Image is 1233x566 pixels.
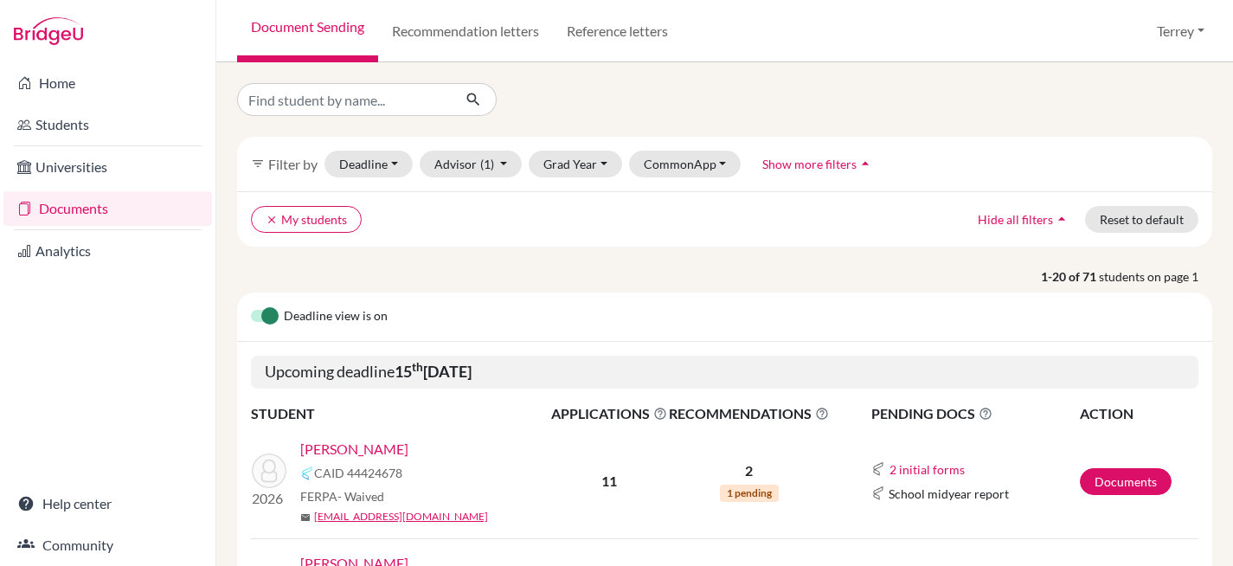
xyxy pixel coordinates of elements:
[889,460,966,479] button: 2 initial forms
[251,157,265,170] i: filter_list
[1079,402,1198,425] th: ACTION
[529,151,622,177] button: Grad Year
[871,403,1078,424] span: PENDING DOCS
[3,528,212,563] a: Community
[314,509,488,524] a: [EMAIL_ADDRESS][DOMAIN_NAME]
[601,473,617,489] b: 11
[762,157,857,171] span: Show more filters
[3,107,212,142] a: Students
[1085,206,1198,233] button: Reset to default
[268,156,318,172] span: Filter by
[3,150,212,184] a: Universities
[857,155,874,172] i: arrow_drop_up
[395,362,472,381] b: 15 [DATE]
[300,487,384,505] span: FERPA
[314,464,402,482] span: CAID 44424678
[551,403,667,424] span: APPLICATIONS
[3,66,212,100] a: Home
[420,151,523,177] button: Advisor(1)
[300,512,311,523] span: mail
[3,234,212,268] a: Analytics
[1099,267,1212,286] span: students on page 1
[251,356,1198,389] h5: Upcoming deadline
[412,360,423,374] sup: th
[748,151,889,177] button: Show more filtersarrow_drop_up
[720,485,779,502] span: 1 pending
[963,206,1085,233] button: Hide all filtersarrow_drop_up
[300,466,314,480] img: Common App logo
[978,212,1053,227] span: Hide all filters
[324,151,413,177] button: Deadline
[669,403,829,424] span: RECOMMENDATIONS
[14,17,83,45] img: Bridge-U
[3,191,212,226] a: Documents
[252,488,286,509] p: 2026
[1080,468,1172,495] a: Documents
[889,485,1009,503] span: School midyear report
[669,460,829,481] p: 2
[1053,210,1070,228] i: arrow_drop_up
[251,206,362,233] button: clearMy students
[871,462,885,476] img: Common App logo
[300,439,408,460] a: [PERSON_NAME]
[3,486,212,521] a: Help center
[251,402,550,425] th: STUDENT
[266,214,278,226] i: clear
[871,486,885,500] img: Common App logo
[629,151,742,177] button: CommonApp
[480,157,494,171] span: (1)
[252,453,286,488] img: Chua, Nick Sen
[337,489,384,504] span: - Waived
[1041,267,1099,286] strong: 1-20 of 71
[1149,15,1212,48] button: Terrey
[284,306,388,327] span: Deadline view is on
[237,83,452,116] input: Find student by name...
